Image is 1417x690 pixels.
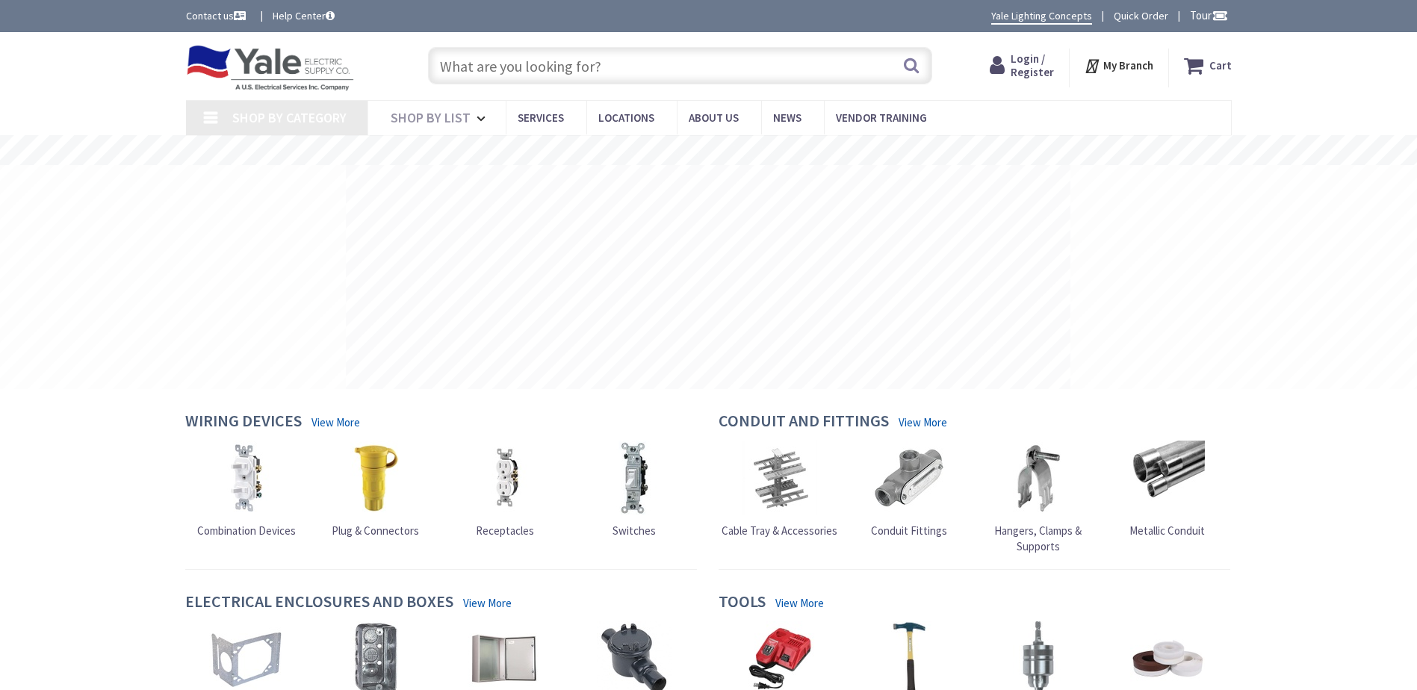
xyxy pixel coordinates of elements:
img: Plug & Connectors [338,441,413,515]
img: Receptacles [468,441,542,515]
strong: Cart [1209,52,1232,79]
a: Switches Switches [597,441,672,538]
a: View More [311,414,360,430]
span: Login / Register [1011,52,1054,79]
a: Contact us [186,8,249,23]
strong: My Branch [1103,58,1153,72]
img: Yale Electric Supply Co. [186,45,355,91]
a: Metallic Conduit Metallic Conduit [1129,441,1205,538]
span: Tour [1190,8,1228,22]
a: Hangers, Clamps & Supports Hangers, Clamps & Supports [977,441,1100,555]
div: My Branch [1084,52,1153,79]
span: Switches [613,523,656,538]
span: Cable Tray & Accessories [722,523,837,538]
span: Metallic Conduit [1129,523,1205,538]
span: Shop By Category [232,109,347,126]
span: Plug & Connectors [332,523,419,538]
a: Combination Devices Combination Devices [197,441,296,538]
a: View More [775,595,824,611]
img: Conduit Fittings [872,441,946,515]
span: News [773,111,801,125]
a: View More [899,414,947,430]
span: Conduit Fittings [871,523,947,538]
a: Quick Order [1114,8,1168,23]
span: Receptacles [476,523,534,538]
img: Metallic Conduit [1130,441,1205,515]
h4: Electrical Enclosures and Boxes [185,592,453,614]
span: Shop By List [391,109,471,126]
span: Hangers, Clamps & Supports [994,523,1082,553]
a: Plug & Connectors Plug & Connectors [332,441,419,538]
img: Switches [597,441,672,515]
span: Combination Devices [197,523,296,538]
h4: Wiring Devices [185,411,302,433]
span: Vendor Training [836,111,927,125]
img: Hangers, Clamps & Supports [1001,441,1076,515]
img: Cable Tray & Accessories [742,441,817,515]
a: Cart [1184,52,1232,79]
a: Login / Register [990,52,1054,79]
img: Combination Devices [209,441,284,515]
a: Receptacles Receptacles [468,441,542,538]
input: What are you looking for? [428,47,932,84]
h4: Conduit and Fittings [719,411,889,433]
h4: Tools [719,592,766,614]
a: Yale Lighting Concepts [991,8,1092,25]
a: Conduit Fittings Conduit Fittings [871,441,947,538]
span: Services [518,111,564,125]
span: About Us [689,111,739,125]
a: Cable Tray & Accessories Cable Tray & Accessories [722,441,837,538]
a: Help Center [273,8,335,23]
a: View More [463,595,512,611]
span: Locations [598,111,654,125]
